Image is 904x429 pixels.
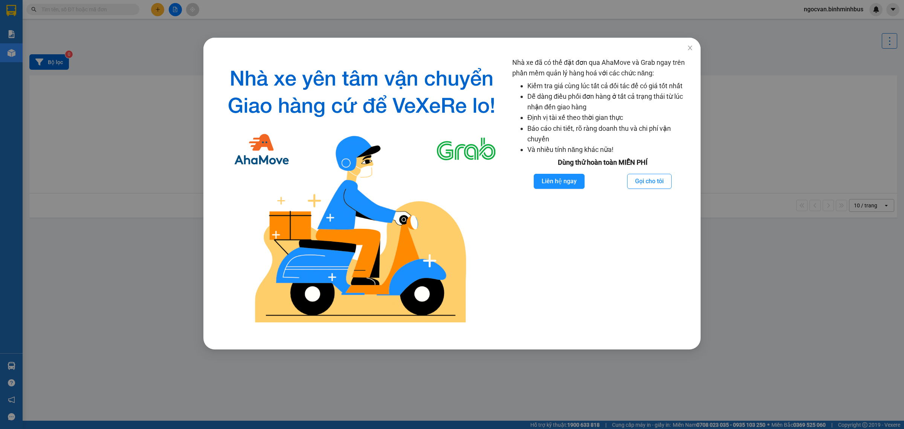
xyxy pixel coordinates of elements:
[527,81,693,91] li: Kiểm tra giá cùng lúc tất cả đối tác để có giá tốt nhất
[527,91,693,113] li: Dễ dàng điều phối đơn hàng ở tất cả trạng thái từ lúc nhận đến giao hàng
[527,144,693,155] li: Và nhiều tính năng khác nữa!
[534,174,585,189] button: Liên hệ ngay
[527,112,693,123] li: Định vị tài xế theo thời gian thực
[687,45,693,51] span: close
[527,123,693,145] li: Báo cáo chi tiết, rõ ràng doanh thu và chi phí vận chuyển
[512,57,693,331] div: Nhà xe đã có thể đặt đơn qua AhaMove và Grab ngay trên phần mềm quản lý hàng hoá với các chức năng:
[542,176,577,186] span: Liên hệ ngay
[627,174,672,189] button: Gọi cho tôi
[635,176,664,186] span: Gọi cho tôi
[512,157,693,168] div: Dùng thử hoàn toàn MIỄN PHÍ
[217,57,506,331] img: logo
[680,38,701,59] button: Close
